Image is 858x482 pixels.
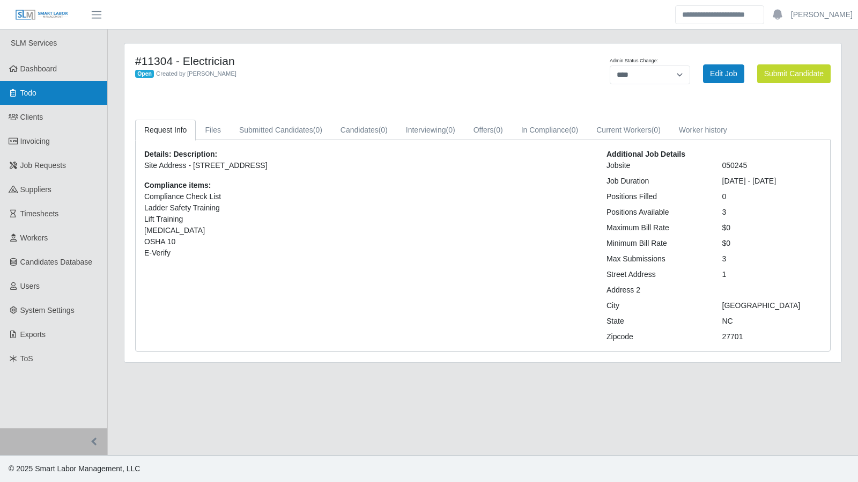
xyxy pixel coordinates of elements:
[20,161,66,170] span: Job Requests
[379,126,388,134] span: (0)
[20,185,51,194] span: Suppliers
[494,126,503,134] span: (0)
[598,191,714,202] div: Positions Filled
[598,331,714,342] div: Zipcode
[9,464,140,473] span: © 2025 Smart Labor Management, LLC
[598,316,714,327] div: State
[598,284,714,296] div: Address 2
[464,120,512,141] a: Offers
[670,120,736,141] a: Worker history
[20,330,46,339] span: Exports
[598,300,714,311] div: City
[714,316,830,327] div: NC
[11,39,57,47] span: SLM Services
[714,160,830,171] div: 050245
[135,54,534,68] h4: #11304 - Electrician
[512,120,588,141] a: In Compliance
[598,207,714,218] div: Positions Available
[675,5,764,24] input: Search
[156,70,236,77] span: Created by [PERSON_NAME]
[598,176,714,187] div: Job Duration
[714,176,830,187] div: [DATE] - [DATE]
[714,253,830,265] div: 3
[446,126,455,134] span: (0)
[144,236,590,247] li: OSHA 10
[20,354,33,363] span: ToS
[703,64,744,83] a: Edit Job
[144,150,172,158] b: Details:
[20,233,48,242] span: Workers
[397,120,464,141] a: Interviewing
[144,202,590,214] li: Ladder Safety Training
[135,70,154,78] span: Open
[714,269,830,280] div: 1
[196,120,230,141] a: Files
[569,126,578,134] span: (0)
[20,258,93,266] span: Candidates Database
[20,137,50,145] span: Invoicing
[230,120,331,141] a: Submitted Candidates
[144,214,590,225] li: Lift Training
[598,238,714,249] div: Minimum Bill Rate
[144,225,590,236] li: [MEDICAL_DATA]
[652,126,661,134] span: (0)
[20,64,57,73] span: Dashboard
[144,160,590,171] p: Site Address - [STREET_ADDRESS]
[587,120,670,141] a: Current Workers
[598,222,714,233] div: Maximum Bill Rate
[714,222,830,233] div: $0
[598,269,714,280] div: Street Address
[20,306,75,315] span: System Settings
[757,64,831,83] button: Submit Candidate
[20,209,59,218] span: Timesheets
[791,9,853,20] a: [PERSON_NAME]
[144,247,590,259] li: E-Verify
[15,9,69,21] img: SLM Logo
[135,120,196,141] a: Request Info
[714,300,830,311] div: [GEOGRAPHIC_DATA]
[714,207,830,218] div: 3
[606,150,685,158] b: Additional Job Details
[714,331,830,342] div: 27701
[20,282,40,290] span: Users
[144,181,211,189] b: Compliance items:
[313,126,322,134] span: (0)
[144,191,590,202] li: Compliance Check List
[598,160,714,171] div: Jobsite
[714,191,830,202] div: 0
[173,150,217,158] b: Description:
[714,238,830,249] div: $0
[20,89,36,97] span: Todo
[610,57,658,65] label: Admin Status Change:
[598,253,714,265] div: Max Submissions
[20,113,43,121] span: Clients
[331,120,397,141] a: Candidates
